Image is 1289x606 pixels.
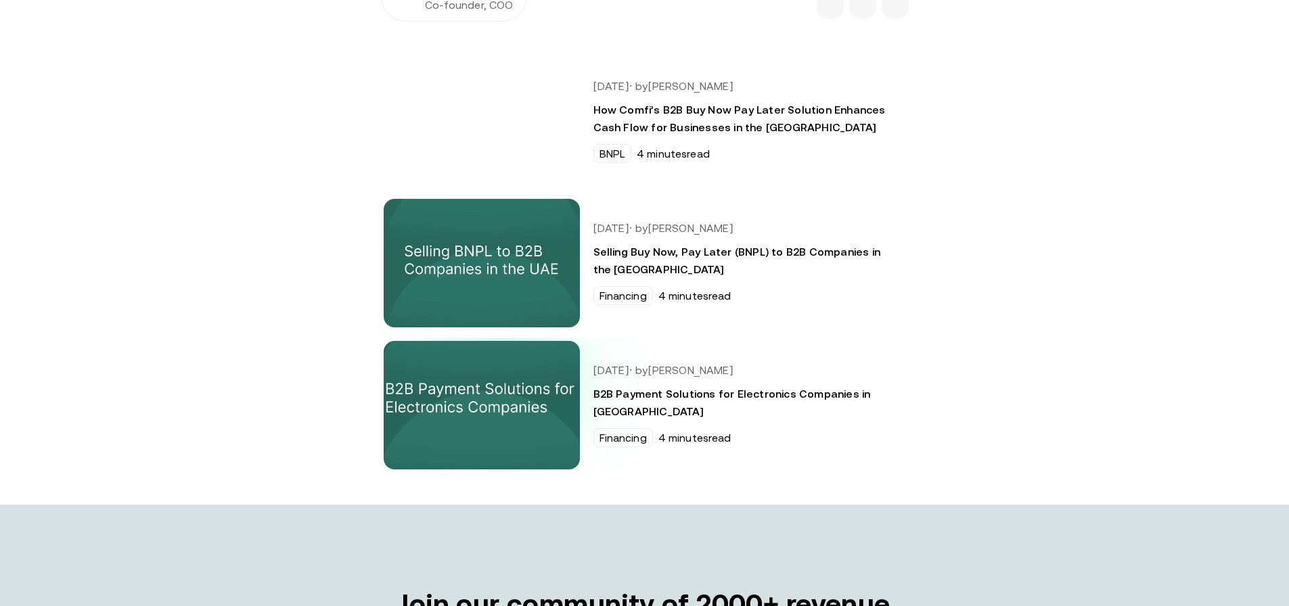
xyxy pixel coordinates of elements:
[381,338,909,472] a: Learn how B2B payment solutions are changing the UAE electronics industry. Learn about trends, ch...
[600,289,647,302] p: Financing
[374,335,589,476] img: Learn how B2B payment solutions are changing the UAE electronics industry. Learn about trends, ch...
[593,222,892,235] h5: [DATE] · by [PERSON_NAME]
[600,147,626,160] p: BNPL
[658,432,731,444] h6: 4 minutes read
[600,432,647,444] p: Financing
[593,385,892,420] h3: B2B Payment Solutions for Electronics Companies in [GEOGRAPHIC_DATA]
[384,57,580,185] img: In recent years, the Buy Now Pay Later (BNPL) market has seen significant growth, especially in t...
[384,199,580,327] img: Learn about the benefits of Buy Now, Pay Later (BNPL)for B2B companies in the UAE and how embedde...
[381,196,909,330] a: Learn about the benefits of Buy Now, Pay Later (BNPL)for B2B companies in the UAE and how embedde...
[637,147,710,160] h6: 4 minutes read
[381,54,909,188] a: In recent years, the Buy Now Pay Later (BNPL) market has seen significant growth, especially in t...
[658,289,731,302] h6: 4 minutes read
[593,364,892,377] h5: [DATE] · by [PERSON_NAME]
[593,243,892,278] h3: Selling Buy Now, Pay Later (BNPL) to B2B Companies in the [GEOGRAPHIC_DATA]
[593,101,892,136] h3: How Comfi’s B2B Buy Now Pay Later Solution Enhances Cash Flow for Businesses in the [GEOGRAPHIC_D...
[593,80,892,93] h5: [DATE] · by [PERSON_NAME]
